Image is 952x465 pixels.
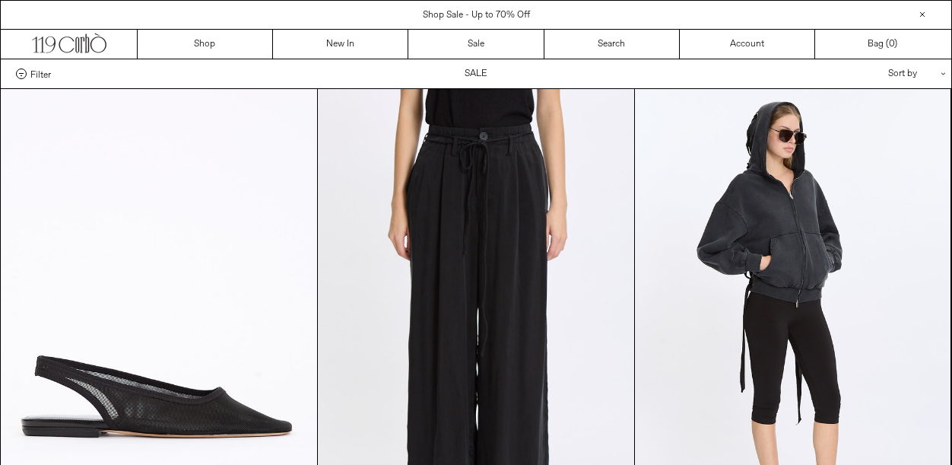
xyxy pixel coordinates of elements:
[273,30,408,59] a: New In
[889,37,897,51] span: )
[889,38,894,50] span: 0
[680,30,815,59] a: Account
[138,30,273,59] a: Shop
[408,30,544,59] a: Sale
[815,30,950,59] a: Bag ()
[544,30,680,59] a: Search
[423,9,530,21] a: Shop Sale - Up to 70% Off
[30,68,51,79] span: Filter
[799,59,936,88] div: Sort by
